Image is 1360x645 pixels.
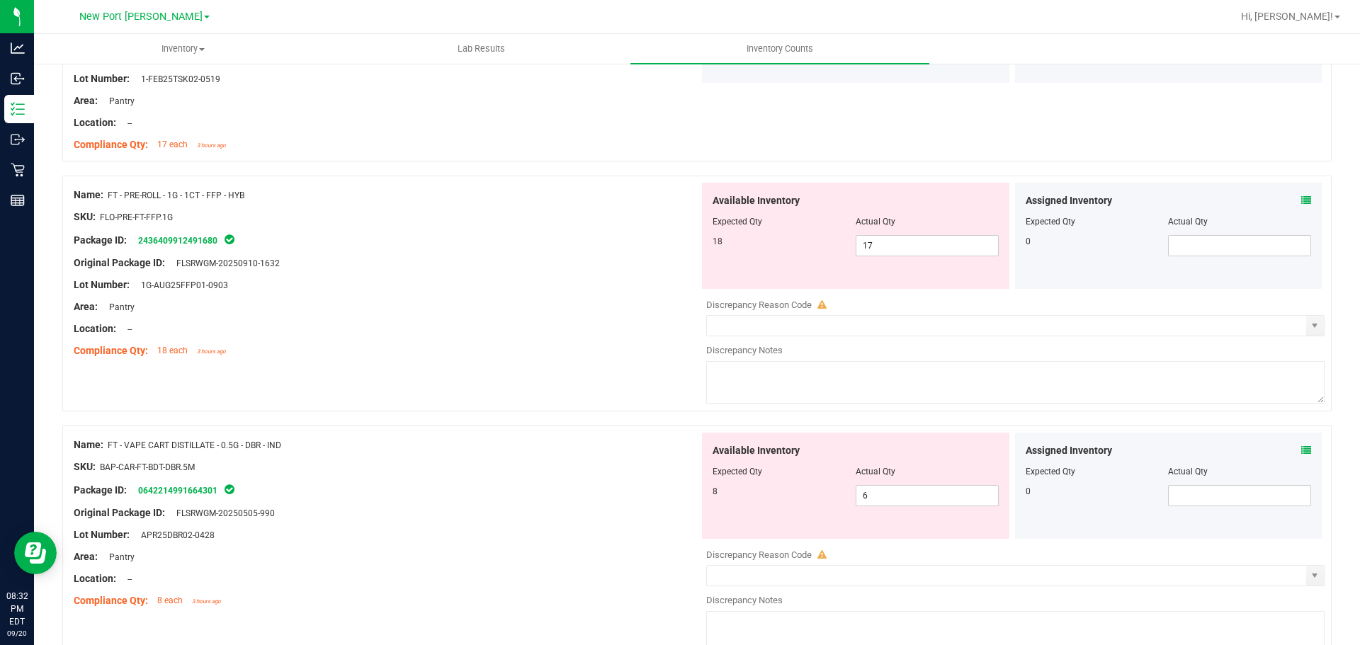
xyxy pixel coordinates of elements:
[157,139,188,149] span: 17 each
[169,258,280,268] span: FLSRWGM-20250910-1632
[223,482,236,496] span: In Sync
[192,598,221,605] span: 3 hours ago
[134,530,215,540] span: APR25DBR02-0428
[100,212,173,222] span: FLO-PRE-FT-FFP.1G
[1026,235,1169,248] div: 0
[713,236,722,246] span: 18
[74,117,116,128] span: Location:
[120,324,132,334] span: --
[706,299,812,310] span: Discrepancy Reason Code
[197,142,226,149] span: 3 hours ago
[713,217,762,227] span: Expected Qty
[630,34,929,64] a: Inventory Counts
[706,549,812,560] span: Discrepancy Reason Code
[134,74,220,84] span: 1-FEB25TSK02-0519
[1168,215,1311,228] div: Actual Qty
[1026,193,1112,208] span: Assigned Inventory
[11,72,25,86] inline-svg: Inbound
[1168,465,1311,478] div: Actual Qty
[74,279,130,290] span: Lot Number:
[713,443,800,458] span: Available Inventory
[856,467,895,476] span: Actual Qty
[74,529,130,540] span: Lot Number:
[6,590,28,628] p: 08:32 PM EDT
[102,552,135,562] span: Pantry
[1241,11,1333,22] span: Hi, [PERSON_NAME]!
[1026,215,1169,228] div: Expected Qty
[169,508,275,518] span: FLSRWGM-20250505-990
[74,323,116,334] span: Location:
[79,11,203,23] span: New Port [PERSON_NAME]
[102,302,135,312] span: Pantry
[74,595,148,606] span: Compliance Qty:
[6,628,28,639] p: 09/20
[438,42,524,55] span: Lab Results
[1306,566,1324,586] span: select
[74,95,98,106] span: Area:
[74,551,98,562] span: Area:
[74,461,96,472] span: SKU:
[108,440,281,450] span: FT - VAPE CART DISTILLATE - 0.5G - DBR - IND
[727,42,832,55] span: Inventory Counts
[14,532,57,574] iframe: Resource center
[108,190,244,200] span: FT - PRE-ROLL - 1G - 1CT - FFP - HYB
[11,102,25,116] inline-svg: Inventory
[11,193,25,207] inline-svg: Reports
[706,343,1325,358] div: Discrepancy Notes
[138,236,217,246] a: 2436409912491680
[11,132,25,147] inline-svg: Outbound
[197,348,226,355] span: 3 hours ago
[134,280,228,290] span: 1G-AUG25FFP01-0903
[120,574,132,584] span: --
[713,193,800,208] span: Available Inventory
[34,34,332,64] a: Inventory
[35,42,331,55] span: Inventory
[74,573,116,584] span: Location:
[856,236,998,256] input: 17
[157,346,188,355] span: 18 each
[11,163,25,177] inline-svg: Retail
[74,73,130,84] span: Lot Number:
[74,211,96,222] span: SKU:
[157,595,183,605] span: 8 each
[74,484,127,496] span: Package ID:
[138,486,217,496] a: 0642214991664301
[74,301,98,312] span: Area:
[120,118,132,128] span: --
[332,34,630,64] a: Lab Results
[74,507,165,518] span: Original Package ID:
[100,462,195,472] span: BAP-CAR-FT-BDT-DBR.5M
[1026,485,1169,498] div: 0
[1026,443,1112,458] span: Assigned Inventory
[74,439,103,450] span: Name:
[11,41,25,55] inline-svg: Analytics
[102,96,135,106] span: Pantry
[706,593,1325,607] div: Discrepancy Notes
[74,345,148,356] span: Compliance Qty:
[713,486,718,496] span: 8
[856,486,998,506] input: 6
[74,189,103,200] span: Name:
[1306,316,1324,336] span: select
[223,232,236,246] span: In Sync
[74,139,148,150] span: Compliance Qty:
[74,234,127,246] span: Package ID:
[713,467,762,476] span: Expected Qty
[74,257,165,268] span: Original Package ID:
[1026,465,1169,478] div: Expected Qty
[856,217,895,227] span: Actual Qty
